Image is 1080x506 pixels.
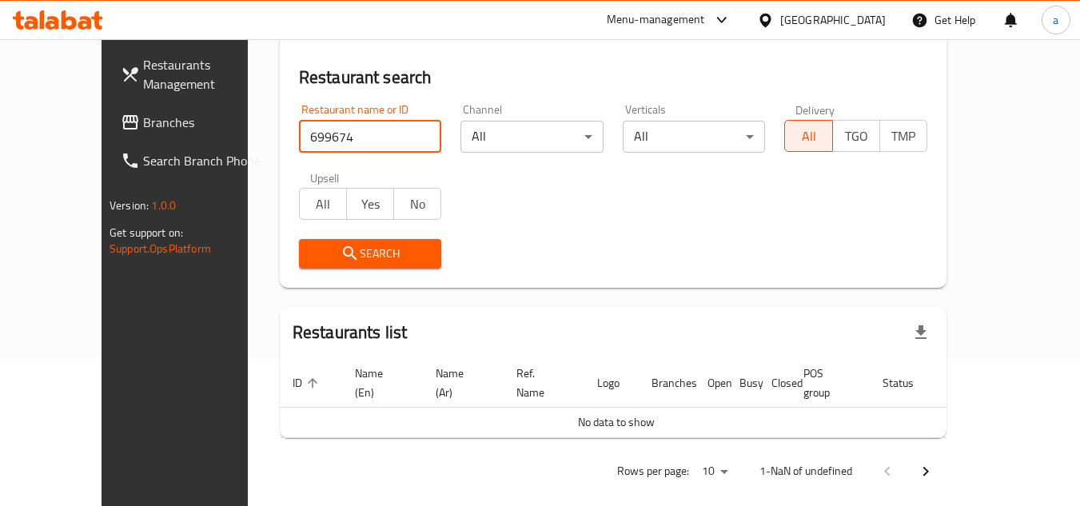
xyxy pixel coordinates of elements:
[1053,11,1058,29] span: a
[578,412,655,432] span: No data to show
[312,244,429,264] span: Search
[436,364,484,402] span: Name (Ar)
[759,359,791,408] th: Closed
[293,373,323,392] span: ID
[110,222,183,243] span: Get support on:
[879,120,927,152] button: TMP
[695,460,734,484] div: Rows per page:
[353,193,388,216] span: Yes
[795,104,835,115] label: Delivery
[784,120,832,152] button: All
[883,373,935,392] span: Status
[143,55,269,94] span: Restaurants Management
[393,188,441,220] button: No
[617,461,689,481] p: Rows per page:
[902,313,940,352] div: Export file
[143,113,269,132] span: Branches
[346,188,394,220] button: Yes
[306,193,341,216] span: All
[299,66,927,90] h2: Restaurant search
[607,10,705,30] div: Menu-management
[108,103,282,141] a: Branches
[780,11,886,29] div: [GEOGRAPHIC_DATA]
[299,121,442,153] input: Search for restaurant name or ID..
[727,359,759,408] th: Busy
[143,151,269,170] span: Search Branch Phone
[839,125,874,148] span: TGO
[887,125,921,148] span: TMP
[639,359,695,408] th: Branches
[623,121,766,153] div: All
[110,238,211,259] a: Support.OpsPlatform
[401,193,435,216] span: No
[516,364,565,402] span: Ref. Name
[310,172,340,183] label: Upsell
[791,125,826,148] span: All
[108,46,282,103] a: Restaurants Management
[108,141,282,180] a: Search Branch Phone
[355,364,404,402] span: Name (En)
[280,359,1009,438] table: enhanced table
[299,188,347,220] button: All
[151,195,176,216] span: 1.0.0
[907,452,945,491] button: Next page
[759,461,852,481] p: 1-NaN of undefined
[695,359,727,408] th: Open
[803,364,851,402] span: POS group
[293,321,407,345] h2: Restaurants list
[460,121,604,153] div: All
[832,120,880,152] button: TGO
[584,359,639,408] th: Logo
[299,239,442,269] button: Search
[110,195,149,216] span: Version:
